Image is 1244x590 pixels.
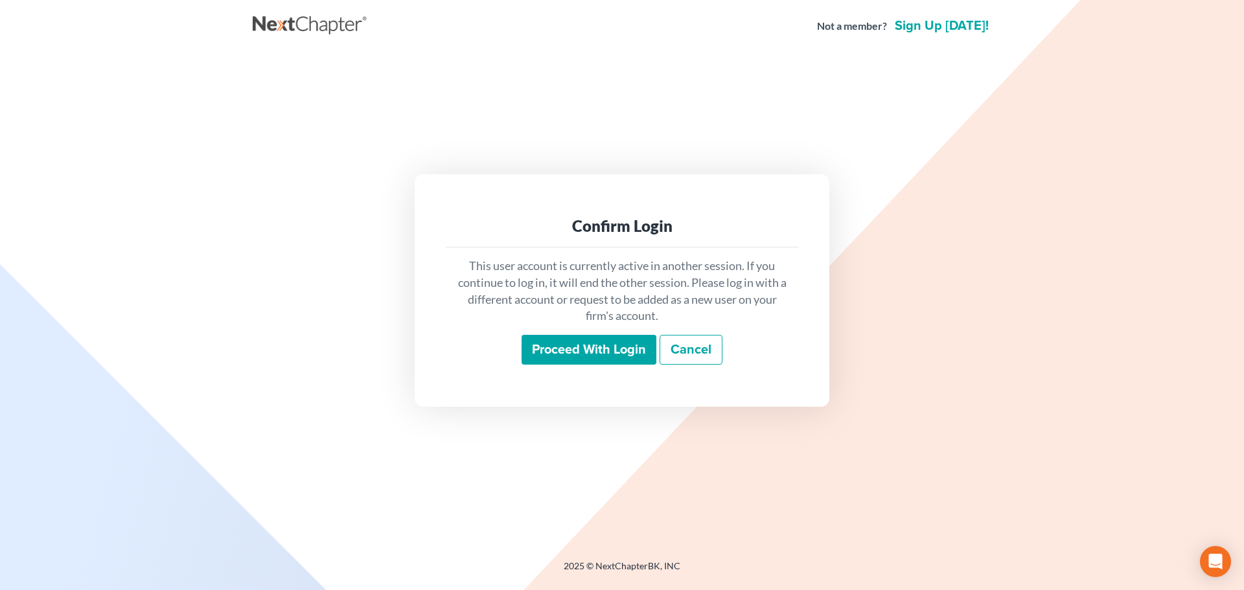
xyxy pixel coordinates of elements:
[892,19,991,32] a: Sign up [DATE]!
[522,335,656,365] input: Proceed with login
[660,335,722,365] a: Cancel
[817,19,887,34] strong: Not a member?
[1200,546,1231,577] div: Open Intercom Messenger
[456,216,788,236] div: Confirm Login
[253,560,991,583] div: 2025 © NextChapterBK, INC
[456,258,788,324] p: This user account is currently active in another session. If you continue to log in, it will end ...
